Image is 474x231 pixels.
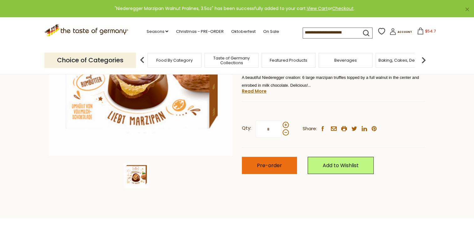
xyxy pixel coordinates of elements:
img: previous arrow [136,54,148,66]
span: Share: [303,125,317,133]
a: On Sale [263,28,279,35]
a: Christmas - PRE-ORDER [176,28,223,35]
a: Account [389,28,412,37]
span: A beautiful Niederegger creation: 6 large marzipan truffles topped by a full walnut in the center... [242,75,419,88]
span: Pre-order [257,162,282,169]
img: Niederegger Marzipan Walnut [124,163,149,188]
a: Add to Wishlist [308,157,374,174]
a: Featured Products [270,58,307,63]
div: "Niederegger Marzipan Walnut Pralines, 3.5oz" has been successfully added to your cart. or . [5,5,464,12]
span: Account [398,30,412,34]
a: Food By Category [156,58,193,63]
a: Baking, Cakes, Desserts [378,58,427,63]
a: Beverages [334,58,357,63]
a: Read More [242,88,267,94]
a: Oktoberfest [231,28,255,35]
input: Qty: [256,121,281,138]
span: $54.7 [425,28,436,34]
a: Checkout [332,5,354,12]
strong: Qty: [242,124,251,132]
a: Taste of Germany Collections [206,56,257,65]
a: × [465,8,469,11]
p: Choice of Categories [44,53,136,68]
a: Seasons [146,28,168,35]
a: View Cart [307,5,328,12]
img: next arrow [417,54,430,66]
button: $54.7 [413,28,440,37]
button: Pre-order [242,157,297,174]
